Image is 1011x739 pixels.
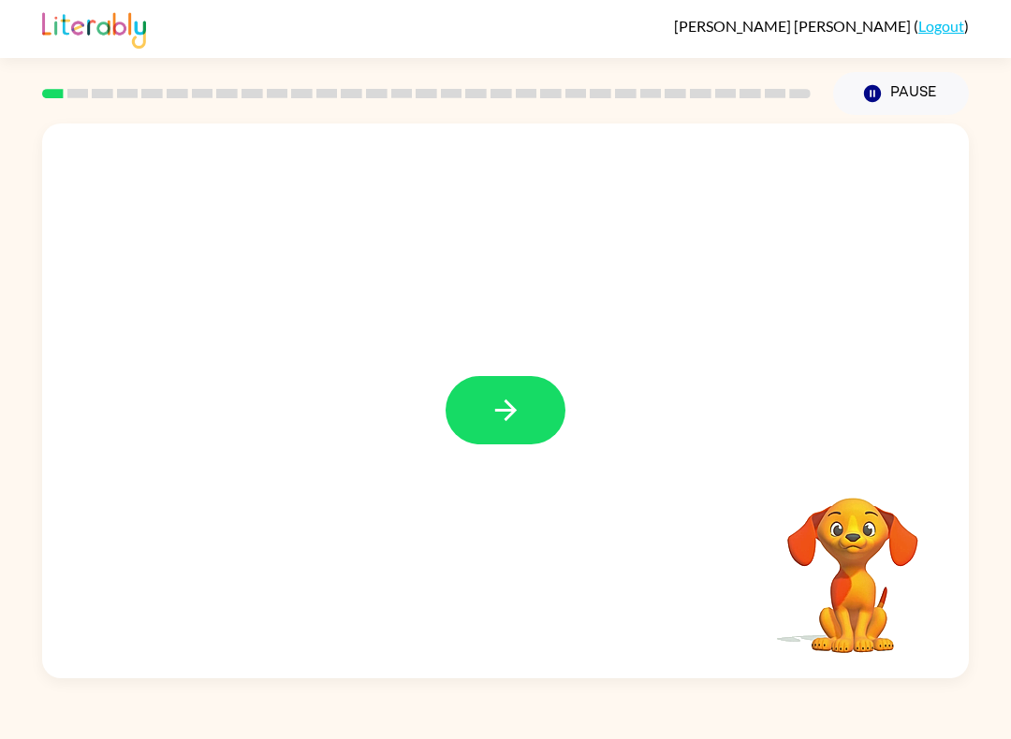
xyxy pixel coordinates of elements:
[42,7,146,49] img: Literably
[918,17,964,35] a: Logout
[759,469,946,656] video: Your browser must support playing .mp4 files to use Literably. Please try using another browser.
[833,72,969,115] button: Pause
[674,17,914,35] span: [PERSON_NAME] [PERSON_NAME]
[674,17,969,35] div: ( )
